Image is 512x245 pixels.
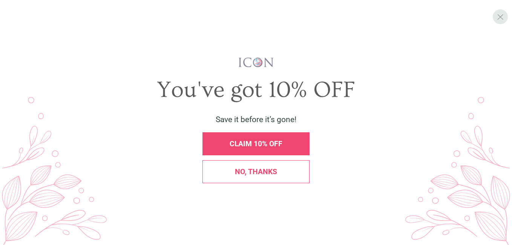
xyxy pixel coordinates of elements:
span: No, thanks [235,167,277,176]
img: iconwallstickersl_1754656298800.png [238,57,275,68]
span: Save it before it’s gone! [216,115,296,124]
span: You've got 10% OFF [157,77,355,103]
span: CLAIM 10% OFF [230,139,282,148]
span: X [497,12,504,21]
